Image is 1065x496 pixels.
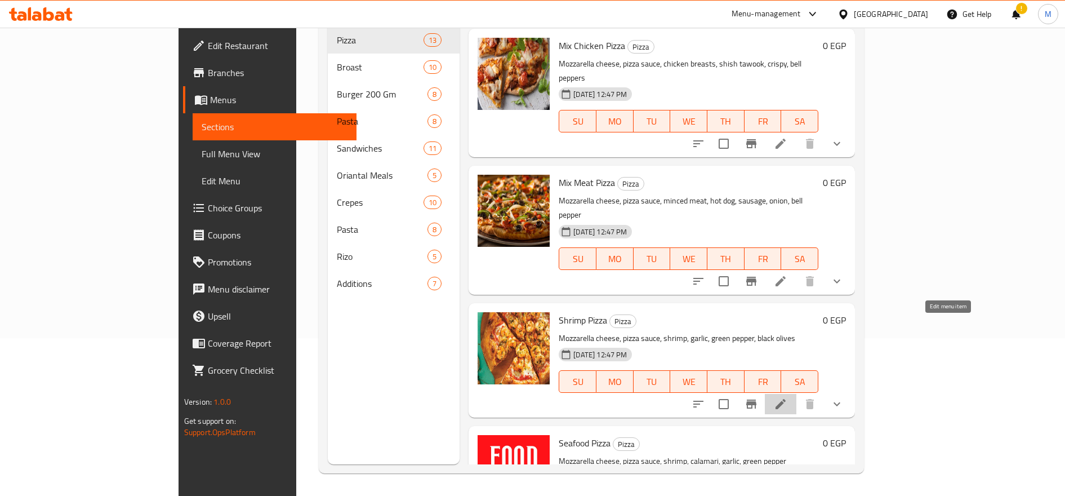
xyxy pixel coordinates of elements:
span: Grocery Checklist [208,364,347,377]
span: Select to update [712,269,736,293]
div: Pizza [627,40,654,54]
p: Mozzarella cheese, pizza sauce, minced meat, hot dog, sausage, onion, bell pepper [559,194,818,222]
svg: Show Choices [830,397,844,411]
span: MO [601,251,629,267]
div: items [424,141,442,155]
div: items [427,87,442,101]
div: Sandwiches11 [328,135,460,162]
span: Oriantal Meals [337,169,427,182]
a: Edit menu item [774,274,787,288]
span: Coverage Report [208,336,347,350]
a: Support.OpsPlatform [184,425,256,440]
p: Mozzarella cheese, pizza sauce, shrimp, garlic, green pepper, black olives [559,331,818,346]
span: SU [564,374,592,390]
a: Coupons [183,222,357,249]
div: Menu-management [732,7,801,21]
div: items [427,114,442,128]
div: Pasta [337,223,427,236]
button: Branch-specific-item [738,391,765,418]
button: WE [670,110,707,132]
span: SA [786,113,814,130]
h6: 0 EGP [823,38,846,54]
a: Menus [183,86,357,113]
img: Mix Meat Pizza [478,175,550,247]
span: Pasta [337,114,427,128]
span: TH [712,251,740,267]
span: [DATE] 12:47 PM [569,89,631,100]
div: Pizza [613,437,640,451]
span: 5 [428,251,441,262]
a: Promotions [183,249,357,276]
button: MO [596,110,634,132]
div: Sandwiches [337,141,424,155]
span: FR [749,113,777,130]
button: delete [796,130,823,157]
span: Rizo [337,250,427,263]
span: Burger 200 Gm [337,87,427,101]
img: Mix Chicken Pizza [478,38,550,110]
span: Menus [210,93,347,107]
span: Branches [208,66,347,79]
span: Coupons [208,228,347,242]
div: Additions [337,277,427,290]
a: Menu disclaimer [183,276,357,303]
span: Edit Restaurant [208,39,347,52]
button: FR [745,247,782,270]
div: items [427,223,442,236]
span: TH [712,374,740,390]
span: Select to update [712,392,736,416]
button: MO [596,247,634,270]
span: M [1045,8,1051,20]
a: Edit menu item [774,137,787,150]
div: Pizza [609,315,636,328]
span: [DATE] 12:47 PM [569,349,631,360]
span: TU [638,113,666,130]
div: items [424,33,442,47]
button: SU [559,370,596,393]
div: Burger 200 Gm8 [328,81,460,108]
span: Get support on: [184,414,236,428]
button: show more [823,268,850,295]
h6: 0 EGP [823,312,846,328]
span: WE [675,374,703,390]
div: items [427,277,442,290]
button: TU [634,247,671,270]
button: delete [796,268,823,295]
button: TH [707,110,745,132]
span: SA [786,251,814,267]
a: Coverage Report [183,330,357,357]
span: Crepes [337,196,424,209]
span: 13 [424,35,441,46]
span: Edit Menu [202,174,347,188]
button: SA [781,247,818,270]
span: SU [564,113,592,130]
button: show more [823,391,850,418]
button: Branch-specific-item [738,268,765,295]
span: Pizza [613,438,639,451]
span: Choice Groups [208,201,347,215]
a: Full Menu View [193,140,357,167]
button: TU [634,110,671,132]
span: Version: [184,395,212,409]
p: Mozzarella cheese, pizza sauce, chicken breasts, shish tawook, crispy, bell peppers [559,57,818,85]
span: TH [712,113,740,130]
div: Rizo5 [328,243,460,270]
button: TU [634,370,671,393]
div: Pasta8 [328,216,460,243]
span: 8 [428,89,441,100]
div: Pizza [337,33,424,47]
span: Shrimp Pizza [559,312,607,329]
span: 10 [424,197,441,208]
span: Sections [202,120,347,134]
div: items [427,169,442,182]
button: FR [745,110,782,132]
span: WE [675,113,703,130]
button: WE [670,247,707,270]
a: Sections [193,113,357,140]
span: Menu disclaimer [208,282,347,296]
span: Pizza [610,315,636,328]
button: sort-choices [685,391,712,418]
